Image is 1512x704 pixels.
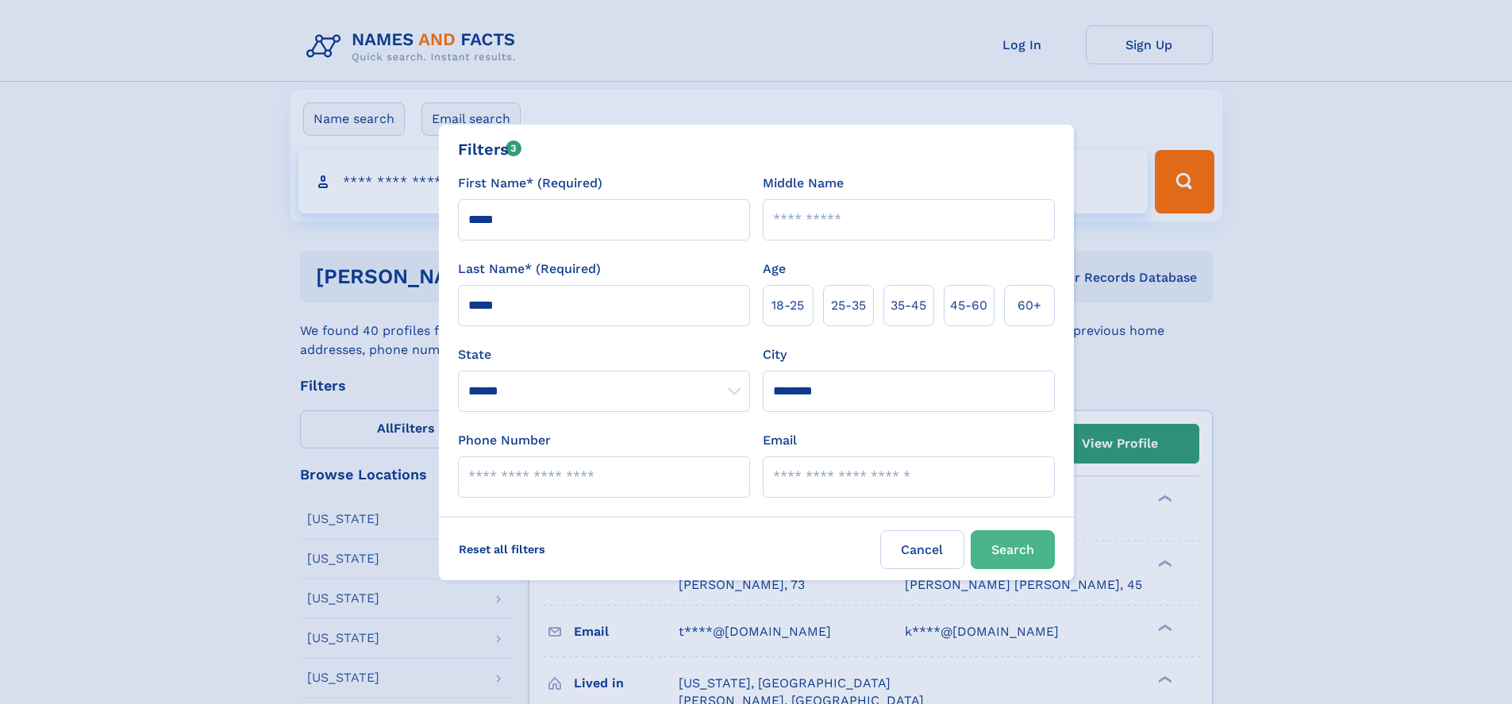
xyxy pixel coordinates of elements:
div: Filters [458,137,522,161]
label: Age [763,260,786,279]
label: Email [763,431,797,450]
span: 18‑25 [771,296,804,315]
span: 60+ [1018,296,1041,315]
label: Cancel [880,530,964,569]
label: Middle Name [763,174,844,193]
span: 25‑35 [831,296,866,315]
label: Reset all filters [448,530,556,568]
label: State [458,345,750,364]
span: 35‑45 [891,296,926,315]
span: 45‑60 [950,296,987,315]
label: First Name* (Required) [458,174,602,193]
label: Phone Number [458,431,551,450]
button: Search [971,530,1055,569]
label: Last Name* (Required) [458,260,601,279]
label: City [763,345,787,364]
